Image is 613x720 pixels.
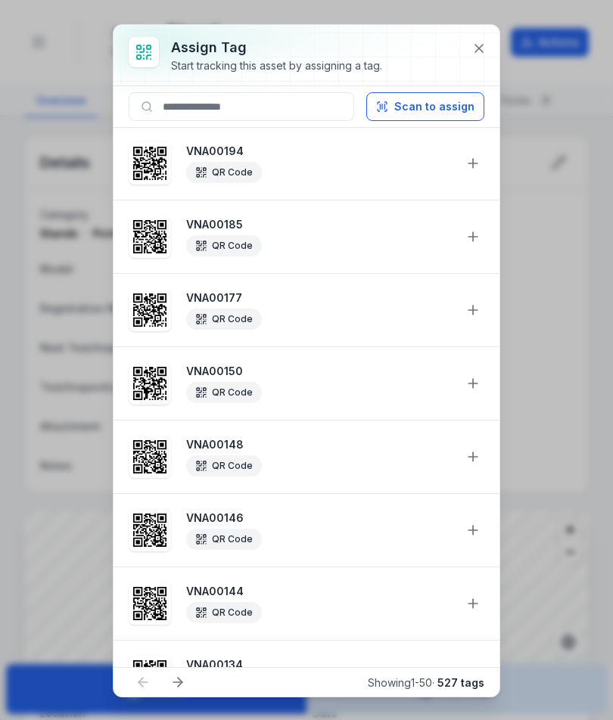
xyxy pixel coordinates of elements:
strong: 527 tags [437,676,484,689]
button: Scan to assign [366,92,484,121]
strong: VNA00146 [186,511,453,526]
strong: VNA00185 [186,217,453,232]
div: QR Code [186,235,262,256]
strong: VNA00177 [186,290,453,306]
strong: VNA00150 [186,364,453,379]
strong: VNA00148 [186,437,453,452]
div: QR Code [186,455,262,476]
strong: VNA00144 [186,584,453,599]
span: Showing 1 - 50 · [368,676,484,689]
div: QR Code [186,309,262,330]
h3: Assign tag [171,37,382,58]
div: QR Code [186,602,262,623]
div: QR Code [186,162,262,183]
div: QR Code [186,382,262,403]
div: QR Code [186,529,262,550]
strong: VNA00194 [186,144,453,159]
div: Start tracking this asset by assigning a tag. [171,58,382,73]
strong: VNA00134 [186,657,453,672]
